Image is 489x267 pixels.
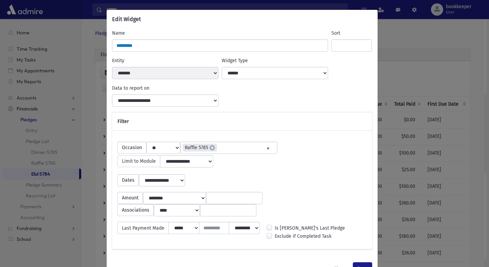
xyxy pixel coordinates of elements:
div: Filter [112,112,372,131]
h6: Edit Widget [112,15,141,23]
span: Remove all items [267,144,270,152]
label: Sort [331,30,340,37]
label: Widget Type [222,57,248,64]
label: Is [PERSON_NAME]'s Last Pledge [275,225,345,232]
label: Entity [112,57,124,64]
span: Dates [117,174,139,186]
li: Raffle 5785 [183,144,217,152]
span: × [210,145,215,150]
label: Exclude if Completed Task [275,233,331,240]
span: Last Payment Made [117,222,169,234]
span: Amount [117,192,143,204]
span: Occasion [117,142,146,154]
label: Name [112,30,125,37]
label: Data to report on [112,85,149,92]
span: Associations [117,204,154,216]
span: Limit to Module [117,155,160,167]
